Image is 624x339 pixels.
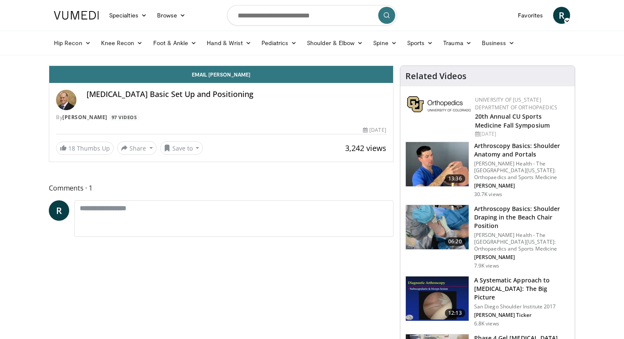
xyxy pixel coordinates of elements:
a: 13:36 Arthroscopy Basics: Shoulder Anatomy and Portals [PERSON_NAME] Health - The [GEOGRAPHIC_DAT... [405,142,570,198]
div: By [56,114,386,121]
button: Share [117,141,157,155]
p: 6.8K views [474,320,499,327]
a: Sports [402,34,438,51]
p: [PERSON_NAME] [474,254,570,261]
input: Search topics, interventions [227,5,397,26]
span: 3,242 views [345,143,386,153]
p: [PERSON_NAME] Health - The [GEOGRAPHIC_DATA][US_STATE]: Orthopaedics and Sports Medicine [474,232,570,252]
a: [PERSON_NAME] [62,114,107,121]
a: R [49,200,69,221]
p: [PERSON_NAME] [474,182,570,189]
img: VuMedi Logo [54,11,99,20]
a: University of [US_STATE] Department of Orthopaedics [475,96,557,111]
a: Spine [368,34,402,51]
a: Pediatrics [256,34,302,51]
a: Business [477,34,520,51]
a: 12:13 A Systematic Approach to [MEDICAL_DATA]: The Big Picture San Diego Shoulder Institute 2017 ... [405,276,570,327]
a: 06:20 Arthroscopy Basics: Shoulder Draping in the Beach Chair Position [PERSON_NAME] Health - The... [405,205,570,269]
a: Shoulder & Elbow [302,34,368,51]
a: Browse [152,7,191,24]
a: Trauma [438,34,477,51]
h3: A Systematic Approach to [MEDICAL_DATA]: The Big Picture [474,276,570,302]
div: [DATE] [475,130,568,138]
span: Comments 1 [49,182,394,194]
button: Save to [160,141,203,155]
a: Hand & Wrist [202,34,256,51]
a: Hip Recon [49,34,96,51]
a: 20th Annual CU Sports Medicine Fall Symposium [475,112,550,129]
span: 12:13 [445,309,465,317]
p: San Diego Shoulder Institute 2017 [474,303,570,310]
img: 9534a039-0eaa-4167-96cf-d5be049a70d8.150x105_q85_crop-smart_upscale.jpg [406,142,469,186]
h3: Arthroscopy Basics: Shoulder Draping in the Beach Chair Position [474,205,570,230]
span: 06:20 [445,237,465,246]
span: 13:36 [445,174,465,183]
a: R [553,7,570,24]
a: Knee Recon [96,34,148,51]
h3: Arthroscopy Basics: Shoulder Anatomy and Portals [474,142,570,159]
p: 30.7K views [474,191,502,198]
div: [DATE] [363,126,386,134]
a: Email [PERSON_NAME] [49,66,393,83]
h4: Related Videos [405,71,467,81]
a: Specialties [104,7,152,24]
a: Favorites [513,7,548,24]
img: 355603a8-37da-49b6-856f-e00d7e9307d3.png.150x105_q85_autocrop_double_scale_upscale_version-0.2.png [407,96,471,112]
p: [PERSON_NAME] Ticker [474,312,570,319]
img: 31864782-ea8b-4b70-b498-d4c268f961cf.150x105_q85_crop-smart_upscale.jpg [406,205,469,249]
img: Avatar [56,90,76,110]
p: 7.9K views [474,262,499,269]
p: [PERSON_NAME] Health - The [GEOGRAPHIC_DATA][US_STATE]: Orthopaedics and Sports Medicine [474,160,570,181]
span: 18 [68,144,75,152]
a: 18 Thumbs Up [56,142,114,155]
a: 97 Videos [109,114,140,121]
a: Foot & Ankle [148,34,202,51]
h4: [MEDICAL_DATA] Basic Set Up and Positioning [87,90,386,99]
img: c8f52776-22f8-451d-b056-c6ef289fa353.150x105_q85_crop-smart_upscale.jpg [406,276,469,321]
